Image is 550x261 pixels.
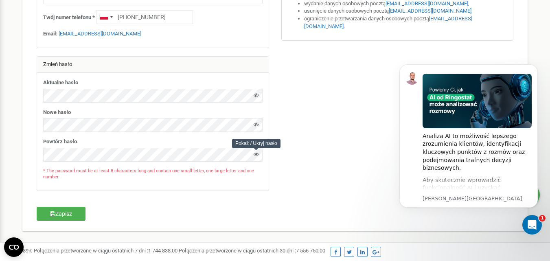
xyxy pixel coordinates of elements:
[148,248,177,254] u: 1 744 838,00
[304,7,507,15] li: usunięcie danych osobowych pocztą ,
[43,79,78,87] label: Aktualne hasło
[43,168,263,181] p: * The password must be at least 8 characters long and contain one small letter, one large letter ...
[43,138,77,146] label: Powtórz hasło
[389,8,471,14] a: [EMAIL_ADDRESS][DOMAIN_NAME]
[179,248,325,254] span: Połączenia przetworzone w ciągu ostatnich 30 dni :
[386,0,468,7] a: [EMAIL_ADDRESS][DOMAIN_NAME]
[387,52,550,239] iframe: Intercom notifications wiadomość
[37,207,85,221] button: Zapisz
[43,14,95,22] label: Twój numer telefonu *
[37,57,269,73] div: Zmień hasło
[296,248,325,254] u: 7 556 750,00
[304,15,472,29] a: [EMAIL_ADDRESS][DOMAIN_NAME]
[522,215,542,235] iframe: Intercom live chat
[59,31,141,37] a: [EMAIL_ADDRESS][DOMAIN_NAME]
[304,15,507,30] li: ograniczenie przetwarzania danych osobowych pocztą .
[232,139,280,148] div: Pokaż / Ukryj hasło
[96,10,193,24] input: +1-800-555-55-55
[43,31,57,37] strong: Email:
[96,11,115,24] div: Telephone country code
[539,215,546,222] span: 1
[43,109,71,116] label: Nowe hasło
[34,248,177,254] span: Połączenia przetworzone w ciągu ostatnich 7 dni :
[4,237,24,257] button: Open CMP widget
